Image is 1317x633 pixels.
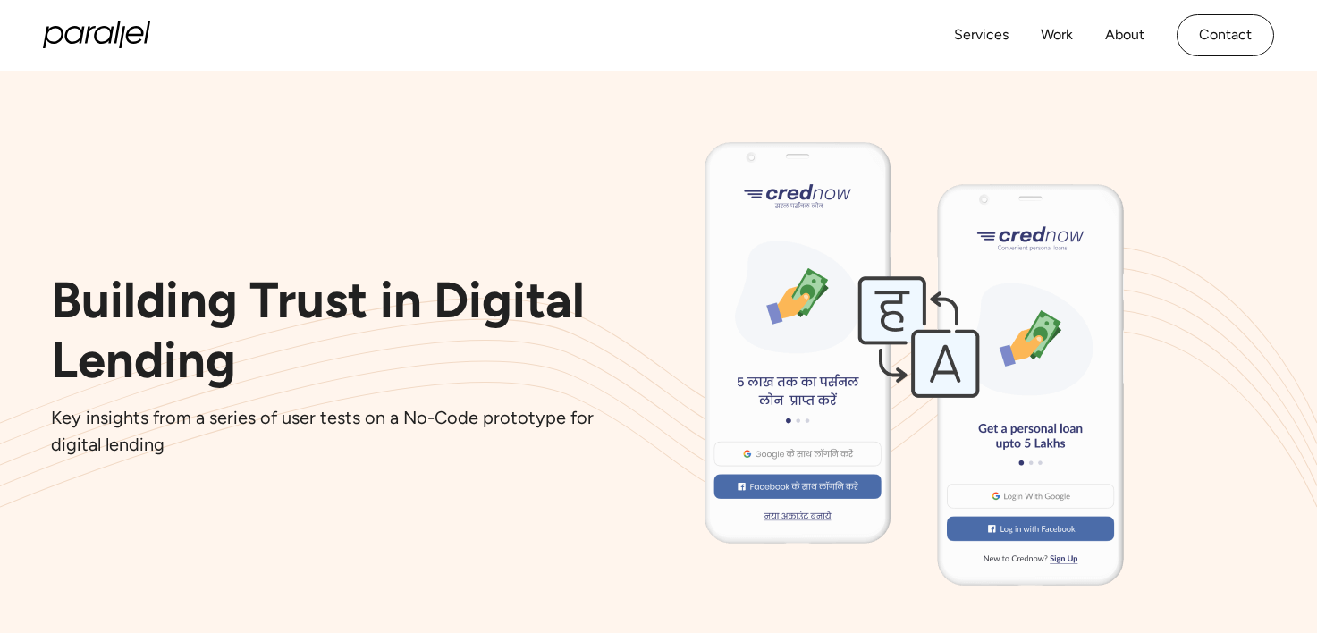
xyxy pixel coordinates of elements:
p: Key insights from a series of user tests on a No-Code prototype for digital lending [51,404,623,458]
a: About [1105,22,1144,48]
a: Contact [1177,14,1274,56]
a: Work [1041,22,1073,48]
a: Services [954,22,1009,48]
h1: Building Trust in Digital Lending [51,270,623,390]
a: home [43,21,150,48]
img: crednow mobile mockup [705,142,1124,586]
